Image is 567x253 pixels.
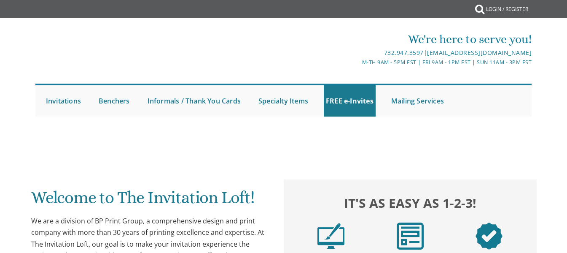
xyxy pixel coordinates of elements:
a: FREE e-Invites [324,85,376,117]
h2: It's as easy as 1-2-3! [292,193,528,212]
a: Mailing Services [389,85,446,117]
img: step3.png [476,223,503,250]
a: [EMAIL_ADDRESS][DOMAIN_NAME] [427,49,532,57]
img: step2.png [397,223,424,250]
div: M-Th 9am - 5pm EST | Fri 9am - 1pm EST | Sun 11am - 3pm EST [201,58,532,67]
a: Specialty Items [256,85,310,117]
img: step1.png [317,223,344,250]
a: 732.947.3597 [384,49,424,57]
div: | [201,48,532,58]
a: Informals / Thank You Cards [145,85,243,117]
h1: Welcome to The Invitation Loft! [31,188,268,213]
a: Benchers [97,85,132,117]
div: We're here to serve you! [201,31,532,48]
a: Invitations [44,85,83,117]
